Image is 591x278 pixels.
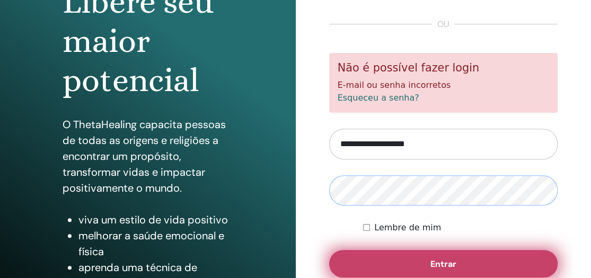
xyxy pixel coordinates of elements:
[374,222,441,232] font: Lembre de mim
[338,93,419,103] a: Esqueceu a senha?
[430,258,456,270] font: Entrar
[78,229,224,258] font: melhorar a saúde emocional e física
[338,61,480,74] font: Não é possível fazer login
[78,213,228,227] font: viva um estilo de vida positivo
[63,118,226,195] font: O ThetaHealing capacita pessoas de todas as origens e religiões a encontrar um propósito, transfo...
[437,19,449,30] font: ou
[363,221,558,234] div: Mantenha-me autenticado indefinidamente ou até que eu faça logout manualmente
[338,80,451,90] font: E-mail ou senha incorretos
[329,250,558,277] button: Entrar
